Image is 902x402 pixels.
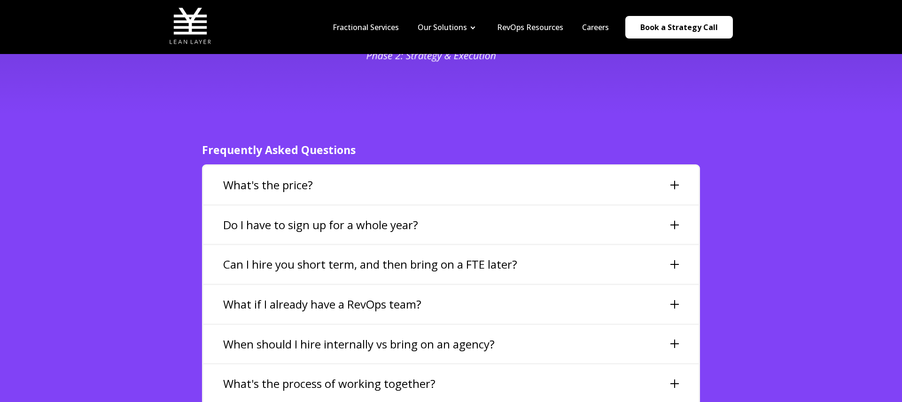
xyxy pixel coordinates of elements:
div: Navigation Menu [323,22,618,32]
a: Careers [582,22,609,32]
h3: What's the process of working together? [223,376,435,392]
a: Our Solutions [418,22,467,32]
h3: What's the price? [223,177,313,193]
span: Frequently Asked Questions [202,142,356,157]
a: Book a Strategy Call [625,16,733,39]
img: Lean Layer Logo [169,5,211,47]
a: RevOps Resources [497,22,563,32]
h3: Do I have to sign up for a whole year? [223,217,418,233]
h3: Can I hire you short term, and then bring on a FTE later? [223,256,517,272]
h3: What if I already have a RevOps team? [223,296,421,312]
h3: When should I hire internally vs bring on an agency? [223,336,495,352]
a: Fractional Services [333,22,399,32]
